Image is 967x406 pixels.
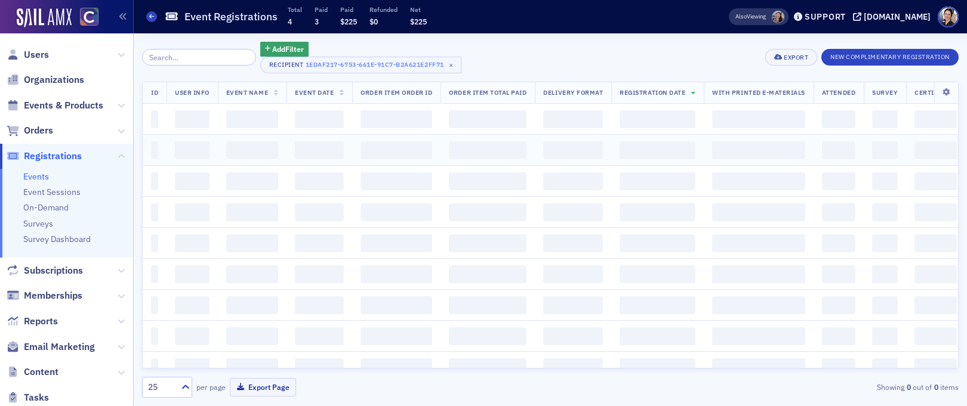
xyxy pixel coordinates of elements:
[369,5,398,14] p: Refunded
[872,110,898,128] span: ‌
[7,150,82,163] a: Registrations
[822,296,855,314] span: ‌
[543,88,603,97] span: Delivery Format
[449,234,526,252] span: ‌
[175,172,210,190] span: ‌
[151,172,158,190] span: ‌
[695,382,959,392] div: Showing out of items
[175,296,210,314] span: ‌
[175,358,210,376] span: ‌
[872,358,898,376] span: ‌
[269,61,304,69] div: Recipient
[151,203,158,221] span: ‌
[914,358,957,376] span: ‌
[306,58,444,70] div: 1edaf217-6753-661e-91c7-b2a621e2ff71
[226,141,278,159] span: ‌
[765,49,817,66] button: Export
[23,171,49,182] a: Events
[620,172,695,190] span: ‌
[543,172,603,190] span: ‌
[805,11,846,22] div: Support
[80,8,98,26] img: SailAMX
[361,141,432,159] span: ‌
[24,340,95,354] span: Email Marketing
[23,218,53,229] a: Surveys
[361,110,432,128] span: ‌
[226,88,268,97] span: Event Name
[151,141,158,159] span: ‌
[784,54,808,61] div: Export
[361,358,432,376] span: ‌
[822,172,855,190] span: ‌
[853,13,935,21] button: [DOMAIN_NAME]
[620,203,695,221] span: ‌
[340,5,357,14] p: Paid
[543,110,603,128] span: ‌
[772,11,784,23] span: Tiffany Carson
[7,365,58,379] a: Content
[315,17,319,26] span: 3
[914,296,957,314] span: ‌
[914,234,957,252] span: ‌
[712,203,805,221] span: ‌
[24,150,82,163] span: Registrations
[17,8,72,27] img: SailAMX
[914,110,957,128] span: ‌
[295,172,344,190] span: ‌
[295,141,344,159] span: ‌
[196,382,226,392] label: per page
[410,5,427,14] p: Net
[932,382,940,392] strong: 0
[821,49,959,66] button: New Complimentary Registration
[151,88,158,97] span: ID
[151,265,158,283] span: ‌
[151,296,158,314] span: ‌
[914,327,957,345] span: ‌
[620,358,695,376] span: ‌
[872,88,898,97] span: Survey
[226,234,278,252] span: ‌
[295,203,344,221] span: ‌
[226,203,278,221] span: ‌
[864,11,931,22] div: [DOMAIN_NAME]
[620,265,695,283] span: ‌
[24,365,58,379] span: Content
[822,88,855,97] span: Attended
[735,13,766,21] span: Viewing
[872,234,898,252] span: ‌
[175,203,210,221] span: ‌
[226,327,278,345] span: ‌
[175,234,210,252] span: ‌
[288,5,302,14] p: Total
[822,141,855,159] span: ‌
[449,141,526,159] span: ‌
[543,296,603,314] span: ‌
[872,203,898,221] span: ‌
[361,296,432,314] span: ‌
[543,203,603,221] span: ‌
[24,289,82,302] span: Memberships
[148,381,174,393] div: 25
[24,73,84,86] span: Organizations
[24,124,53,137] span: Orders
[872,141,898,159] span: ‌
[620,234,695,252] span: ‌
[872,327,898,345] span: ‌
[449,110,526,128] span: ‌
[449,265,526,283] span: ‌
[543,265,603,283] span: ‌
[175,265,210,283] span: ‌
[361,88,432,97] span: Order Item Order ID
[151,234,158,252] span: ‌
[175,88,210,97] span: User Info
[369,17,378,26] span: $0
[23,187,81,197] a: Event Sessions
[822,327,855,345] span: ‌
[822,234,855,252] span: ‌
[151,110,158,128] span: ‌
[872,265,898,283] span: ‌
[24,99,103,112] span: Events & Products
[914,203,957,221] span: ‌
[712,358,805,376] span: ‌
